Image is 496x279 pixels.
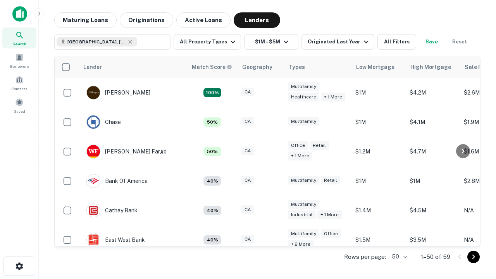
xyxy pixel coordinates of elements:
button: All Property Types [174,34,241,50]
button: $1M - $5M [244,34,298,50]
div: Chase [86,115,121,129]
td: $1M [351,166,406,196]
button: Lenders [234,12,280,28]
div: Bank Of America [86,174,148,188]
div: Matching Properties: 5, hasApolloMatch: undefined [203,147,221,156]
div: Matching Properties: 5, hasApolloMatch: undefined [203,117,221,127]
td: $4.7M [406,137,460,166]
th: Capitalize uses an advanced AI algorithm to match your search with the best lender. The match sco... [187,56,238,78]
button: Reset [447,34,472,50]
button: Go to next page [467,251,480,263]
div: Matching Properties: 4, hasApolloMatch: undefined [203,206,221,215]
p: Rows per page: [344,252,386,262]
div: Lender [83,62,102,72]
td: $3.5M [406,225,460,255]
div: CA [241,205,254,214]
img: picture [87,115,100,129]
div: Retail [310,141,329,150]
div: Multifamily [288,82,319,91]
div: Industrial [288,210,316,219]
div: Originated Last Year [308,37,371,46]
th: Lender [79,56,187,78]
th: Types [284,56,351,78]
div: 50 [389,251,408,262]
button: Originated Last Year [301,34,374,50]
span: Saved [14,108,25,114]
button: All Filters [377,34,416,50]
div: East West Bank [86,233,145,247]
div: Matching Properties: 4, hasApolloMatch: undefined [203,235,221,245]
div: Multifamily [288,229,319,238]
div: Multifamily [288,176,319,185]
span: Search [12,41,26,47]
span: Borrowers [10,63,29,69]
button: Active Loans [176,12,231,28]
td: $4.2M [406,78,460,107]
div: CA [241,117,254,126]
img: picture [87,204,100,217]
img: picture [87,86,100,99]
td: $4.5M [406,196,460,225]
div: CA [241,176,254,185]
div: Multifamily [288,200,319,209]
div: Types [289,62,305,72]
a: Saved [2,95,36,116]
div: Matching Properties: 4, hasApolloMatch: undefined [203,176,221,186]
img: capitalize-icon.png [12,6,27,22]
div: High Mortgage [410,62,451,72]
button: Maturing Loans [54,12,117,28]
div: Matching Properties: 18, hasApolloMatch: undefined [203,88,221,97]
td: $1.2M [351,137,406,166]
div: Office [288,141,308,150]
div: + 1 more [321,93,345,102]
th: Low Mortgage [351,56,406,78]
td: $1.4M [351,196,406,225]
div: Low Mortgage [356,62,394,72]
h6: Match Score [192,63,231,71]
div: Healthcare [288,93,319,102]
img: picture [87,174,100,188]
td: $1M [351,107,406,137]
div: Multifamily [288,117,319,126]
div: CA [241,235,254,244]
img: picture [87,233,100,246]
a: Borrowers [2,50,36,71]
span: Contacts [12,86,27,92]
img: picture [87,145,100,158]
p: 1–50 of 59 [421,252,450,262]
th: High Mortgage [406,56,460,78]
button: Originations [120,12,173,28]
td: $1M [406,166,460,196]
th: Geography [238,56,284,78]
div: CA [241,146,254,155]
div: + 2 more [288,240,313,249]
a: Contacts [2,72,36,93]
div: CA [241,88,254,96]
div: Geography [242,62,272,72]
td: $1.5M [351,225,406,255]
iframe: Chat Widget [457,192,496,229]
div: Office [321,229,341,238]
div: Capitalize uses an advanced AI algorithm to match your search with the best lender. The match sco... [192,63,232,71]
div: [PERSON_NAME] Fargo [86,145,167,158]
div: Cathay Bank [86,203,138,217]
div: [PERSON_NAME] [86,86,150,100]
span: [GEOGRAPHIC_DATA], [GEOGRAPHIC_DATA], [GEOGRAPHIC_DATA] [67,38,126,45]
div: Retail [321,176,340,185]
div: + 1 more [288,152,312,160]
td: $4.1M [406,107,460,137]
a: Search [2,28,36,48]
div: + 1 more [317,210,342,219]
button: Save your search to get updates of matches that match your search criteria. [419,34,444,50]
td: $1M [351,78,406,107]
